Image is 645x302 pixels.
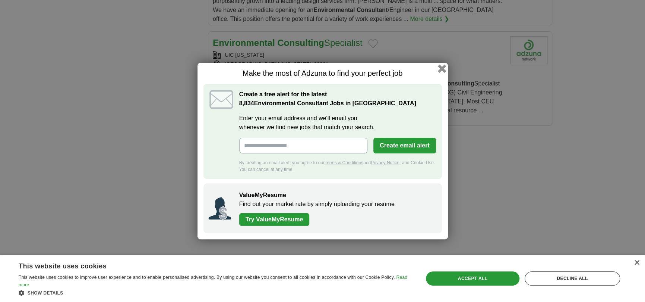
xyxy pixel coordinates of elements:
[28,290,63,296] span: Show details
[239,90,436,108] h2: Create a free alert for the latest
[19,259,393,271] div: This website uses cookies
[373,138,436,153] button: Create email alert
[19,275,395,280] span: This website uses cookies to improve user experience and to enable personalised advertising. By u...
[203,69,442,78] h1: Make the most of Adzuna to find your perfect job
[239,213,310,226] a: Try ValueMyResume
[239,159,436,173] div: By creating an email alert, you agree to our and , and Cookie Use. You can cancel at any time.
[19,289,411,296] div: Show details
[239,114,436,132] label: Enter your email address and we'll email you whenever we find new jobs that match your search.
[325,160,363,165] a: Terms & Conditions
[239,99,254,108] span: 8,834
[525,271,620,286] div: Decline all
[426,271,519,286] div: Accept all
[209,90,233,109] img: icon_email.svg
[239,200,434,209] p: Find out your market rate by simply uploading your resume
[371,160,399,165] a: Privacy Notice
[239,100,416,106] strong: Environmental Consultant Jobs in [GEOGRAPHIC_DATA]
[239,191,434,200] h2: ValueMyResume
[634,260,639,266] div: Close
